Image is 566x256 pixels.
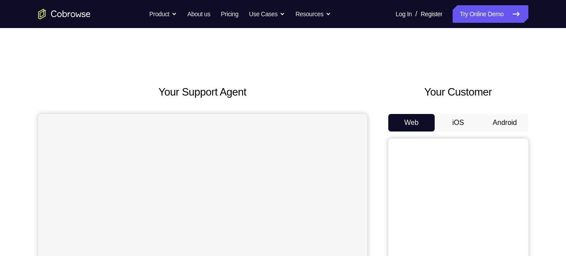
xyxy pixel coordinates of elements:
[453,5,528,23] a: Try Online Demo
[415,9,417,19] span: /
[38,9,91,19] a: Go to the home page
[482,114,528,132] button: Android
[388,84,528,100] h2: Your Customer
[421,5,442,23] a: Register
[295,5,331,23] button: Resources
[149,5,177,23] button: Product
[249,5,285,23] button: Use Cases
[388,114,435,132] button: Web
[187,5,210,23] a: About us
[38,84,367,100] h2: Your Support Agent
[396,5,412,23] a: Log In
[435,114,482,132] button: iOS
[221,5,238,23] a: Pricing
